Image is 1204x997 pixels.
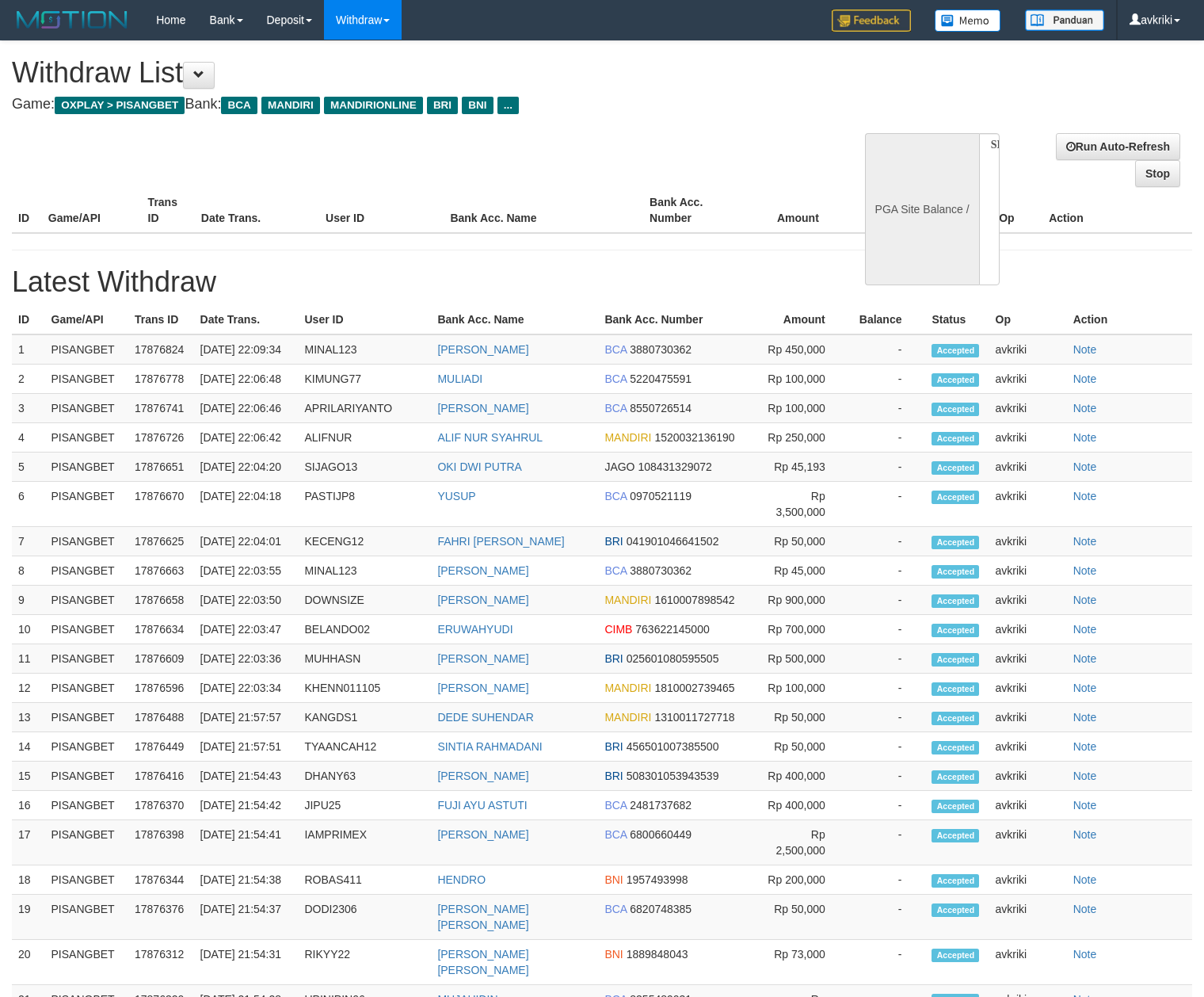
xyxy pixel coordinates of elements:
[437,828,528,841] a: [PERSON_NAME]
[12,865,45,895] td: 18
[604,652,623,665] span: BRI
[298,732,431,762] td: TYAANCAH12
[849,305,926,334] th: Balance
[298,703,431,732] td: KANGDS1
[989,423,1067,453] td: avkriki
[12,820,45,865] td: 17
[989,674,1067,703] td: avkriki
[12,482,45,527] td: 6
[627,948,688,961] span: 1889848043
[12,644,45,674] td: 11
[932,741,979,754] span: Accepted
[604,490,627,502] span: BCA
[1073,402,1097,414] a: Note
[1042,188,1192,233] th: Action
[759,527,849,556] td: Rp 50,000
[128,703,194,732] td: 17876488
[437,535,564,548] a: FAHRI [PERSON_NAME]
[12,940,45,985] td: 20
[437,799,527,812] a: FUJI AYU ASTUTI
[194,732,299,762] td: [DATE] 21:57:51
[849,865,926,895] td: -
[128,865,194,895] td: 17876344
[993,188,1042,233] th: Op
[935,10,1001,32] img: Button%20Memo.svg
[604,431,651,444] span: MANDIRI
[437,903,528,931] a: [PERSON_NAME] [PERSON_NAME]
[1073,594,1097,606] a: Note
[604,740,623,753] span: BRI
[45,586,129,615] td: PISANGBET
[437,460,522,473] a: OKI DWI PUTRA
[194,703,299,732] td: [DATE] 21:57:57
[128,895,194,940] td: 17876376
[194,940,299,985] td: [DATE] 21:54:31
[298,527,431,556] td: KECENG12
[194,674,299,703] td: [DATE] 22:03:34
[989,453,1067,482] td: avkriki
[45,644,129,674] td: PISANGBET
[1025,10,1104,31] img: panduan.png
[989,762,1067,791] td: avkriki
[759,644,849,674] td: Rp 500,000
[849,762,926,791] td: -
[932,344,979,357] span: Accepted
[128,305,194,334] th: Trans ID
[932,565,979,579] span: Accepted
[324,97,423,114] span: MANDIRIONLINE
[128,762,194,791] td: 17876416
[298,453,431,482] td: SIJAGO13
[849,365,926,394] td: -
[932,800,979,813] span: Accepted
[932,770,979,784] span: Accepted
[865,133,979,285] div: PGA Site Balance /
[989,791,1067,820] td: avkriki
[45,423,129,453] td: PISANGBET
[12,895,45,940] td: 19
[989,334,1067,365] td: avkriki
[989,865,1067,895] td: avkriki
[932,682,979,696] span: Accepted
[849,527,926,556] td: -
[437,682,528,694] a: [PERSON_NAME]
[194,615,299,644] td: [DATE] 22:03:47
[849,482,926,527] td: -
[128,527,194,556] td: 17876625
[849,615,926,644] td: -
[932,432,979,445] span: Accepted
[194,394,299,423] td: [DATE] 22:06:46
[604,682,651,694] span: MANDIRI
[194,423,299,453] td: [DATE] 22:06:42
[497,97,519,114] span: ...
[12,423,45,453] td: 4
[128,556,194,586] td: 17876663
[12,97,787,113] h4: Game: Bank:
[989,556,1067,586] td: avkriki
[759,556,849,586] td: Rp 45,000
[759,674,849,703] td: Rp 100,000
[437,594,528,606] a: [PERSON_NAME]
[1073,490,1097,502] a: Note
[45,334,129,365] td: PISANGBET
[759,423,849,453] td: Rp 250,000
[128,732,194,762] td: 17876449
[759,453,849,482] td: Rp 45,193
[759,586,849,615] td: Rp 900,000
[45,527,129,556] td: PISANGBET
[989,586,1067,615] td: avkriki
[849,674,926,703] td: -
[1073,948,1097,961] a: Note
[45,703,129,732] td: PISANGBET
[298,334,431,365] td: MINAL123
[604,535,623,548] span: BRI
[932,874,979,888] span: Accepted
[298,644,431,674] td: MUHHASN
[604,828,627,841] span: BCA
[12,586,45,615] td: 9
[437,431,543,444] a: ALIF NUR SYAHRUL
[45,865,129,895] td: PISANGBET
[45,791,129,820] td: PISANGBET
[45,556,129,586] td: PISANGBET
[1073,343,1097,356] a: Note
[759,703,849,732] td: Rp 50,000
